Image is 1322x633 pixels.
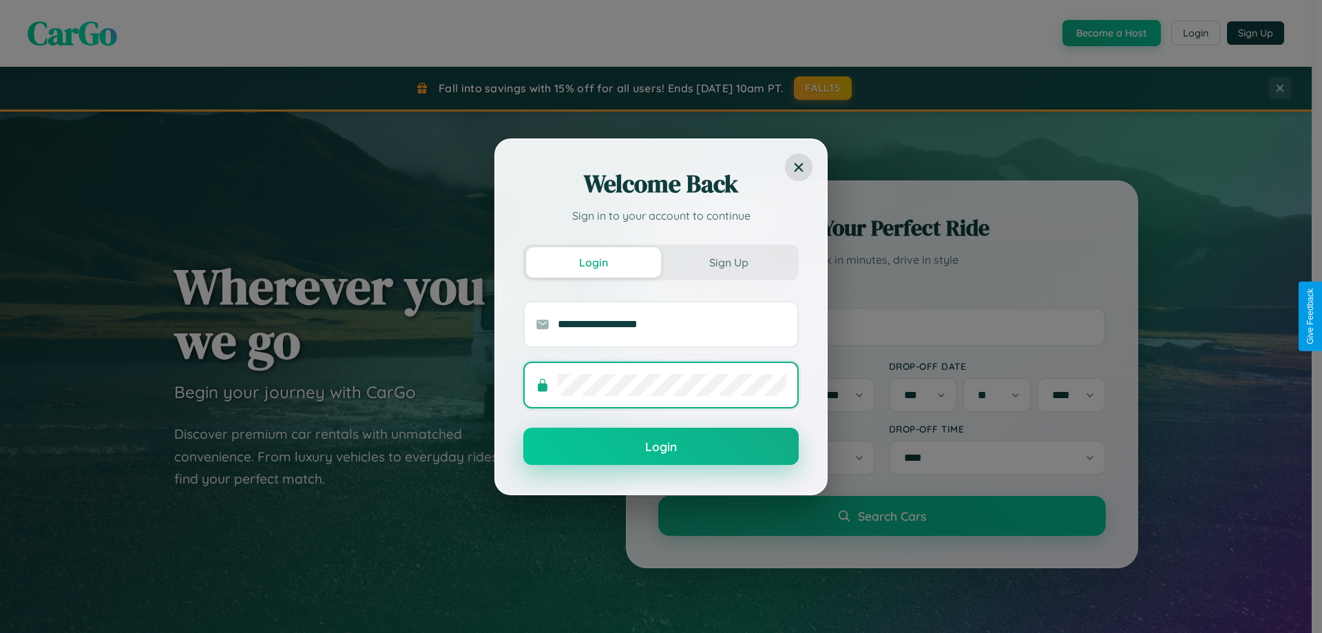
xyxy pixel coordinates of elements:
p: Sign in to your account to continue [523,207,799,224]
button: Login [526,247,661,278]
div: Give Feedback [1305,289,1315,344]
button: Login [523,428,799,465]
button: Sign Up [661,247,796,278]
h2: Welcome Back [523,167,799,200]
